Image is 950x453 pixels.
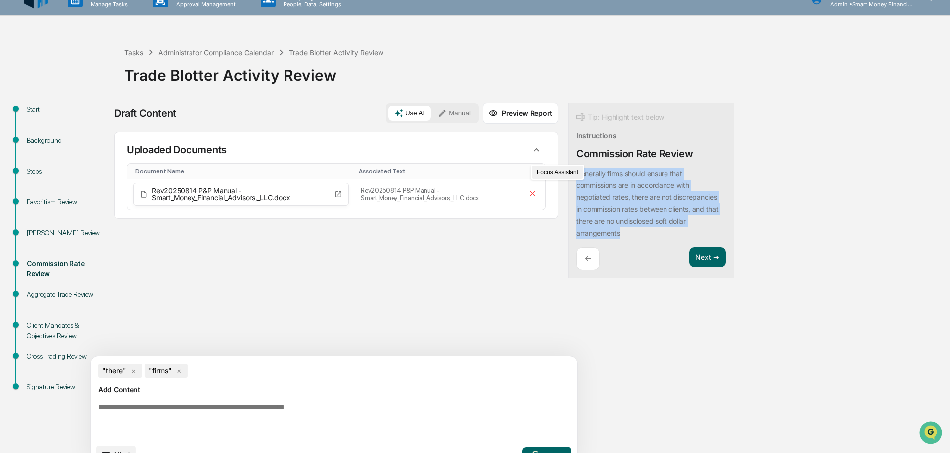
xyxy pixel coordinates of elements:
div: Toggle SortBy [135,168,351,175]
div: Toggle SortBy [359,168,516,175]
div: Trade Blotter Activity Review [289,48,383,57]
span: "there" [98,365,130,377]
td: Rev20250814 P&P Manual - Smart_Money_Financial_Advisors,_LLC.docx [355,179,520,210]
div: Start [27,104,108,115]
div: Trade Blotter Activity Review [124,58,945,84]
a: 🖐️Preclearance [6,121,68,139]
span: Attestations [82,125,123,135]
div: 🖐️ [10,126,18,134]
a: 🔎Data Lookup [6,140,67,158]
div: Aggregate Trade Review [27,289,108,300]
div: Client Mandates & Objectives Review [27,320,108,341]
button: Start new chat [169,79,181,91]
div: Add Content [96,384,571,396]
p: People, Data, Settings [276,1,346,8]
iframe: Open customer support [918,420,945,447]
button: Manual [432,106,476,121]
button: Use AI [388,106,431,121]
p: Approval Management [168,1,241,8]
span: × [173,364,185,378]
div: Administrator Compliance Calendar [158,48,274,57]
div: Instructions [576,131,617,140]
span: × [127,364,140,378]
span: Pylon [99,169,120,176]
div: Start new chat [34,76,163,86]
div: Steps [27,166,108,177]
a: 🗄️Attestations [68,121,127,139]
p: Admin • Smart Money Financial Advisors [822,1,915,8]
button: Remove file [526,187,539,202]
div: Draft Content [114,107,176,119]
div: "there"× [98,364,142,378]
span: Data Lookup [20,144,63,154]
img: 1746055101610-c473b297-6a78-478c-a979-82029cc54cd1 [10,76,28,94]
p: ← [585,254,591,263]
p: Uploaded Documents [127,144,227,156]
button: Next ➔ [689,247,726,268]
div: Tip: Highlight text below [576,111,664,123]
div: "firms"× [145,364,188,378]
div: Signature Review [27,382,108,392]
span: "firms" [145,365,176,377]
div: Commission Rate Review [576,148,693,160]
span: Rev20250814 P&P Manual - Smart_Money_Financial_Advisors,_LLC.docx [152,187,330,201]
div: We're available if you need us! [34,86,126,94]
button: Focus Assistant [532,166,583,179]
div: 🔎 [10,145,18,153]
span: Preclearance [20,125,64,135]
div: Background [27,135,108,146]
div: Tasks [124,48,143,57]
div: Commission Rate Review [27,259,108,279]
button: Preview Report [483,103,558,124]
div: [PERSON_NAME] Review [27,228,108,238]
p: How can we help? [10,21,181,37]
p: Generally firms should ensure that commissions are in accordance with negotiated rates, there are... [576,169,718,237]
a: Powered byPylon [70,168,120,176]
div: Favoritism Review [27,197,108,207]
div: 🗄️ [72,126,80,134]
div: Cross Trading Review [27,351,108,362]
p: Manage Tasks [83,1,133,8]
